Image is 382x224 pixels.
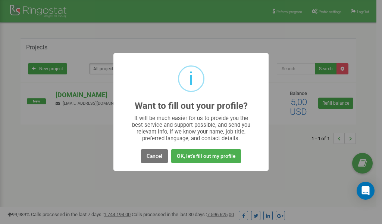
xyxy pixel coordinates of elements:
[357,182,375,200] div: Open Intercom Messenger
[128,115,254,142] div: It will be much easier for us to provide you the best service and support possible, and send you ...
[141,149,168,163] button: Cancel
[135,101,248,111] h2: Want to fill out your profile?
[171,149,241,163] button: OK, let's fill out my profile
[189,67,193,91] div: i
